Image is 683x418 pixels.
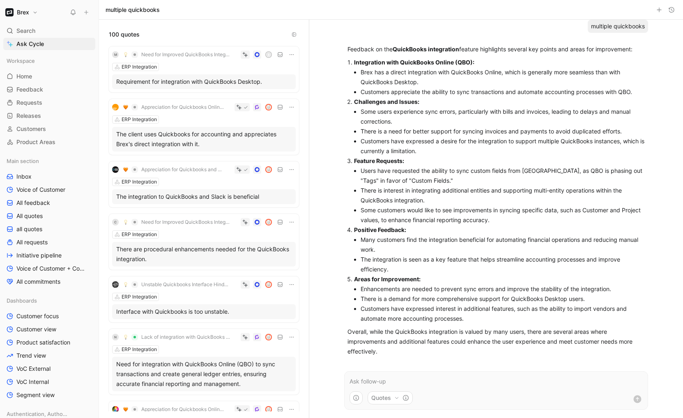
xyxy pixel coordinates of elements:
[3,96,95,109] a: Requests
[116,129,292,149] div: The client uses Quickbooks for accounting and appreciates Brex's direct integration with it.
[122,230,157,239] div: ERP Integration
[3,294,95,401] div: DashboardsCustomer focusCustomer viewProduct satisfactionTrend viewVoC ExternalVoC InternalSegmen...
[3,184,95,196] a: Voice of Customer
[123,407,128,412] img: 🧡
[3,349,95,362] a: Trend view
[16,212,43,220] span: All quotes
[16,186,65,194] span: Voice of Customer
[354,157,404,164] strong: Feature Requests:
[123,220,128,225] img: 💡
[16,351,46,360] span: Trend view
[16,264,87,273] span: Voice of Customer + Commercial NRR Feedback
[266,282,271,287] img: avatar
[16,365,51,373] span: VoC External
[112,281,119,288] img: logo
[7,296,37,305] span: Dashboards
[120,404,227,414] button: 🧡Appreciation for Quickbooks Online Integration
[116,244,292,264] div: There are procedural enhancements needed for the QuickBooks integration.
[361,107,645,126] li: Some users experience sync errors, particularly with bills and invoices, leading to delays and ma...
[120,280,233,289] button: 💡Unstable Quickbooks Interface Hinders User Experience
[123,167,128,172] img: 🧡
[3,7,40,18] button: BrexBrex
[3,310,95,322] a: Customer focus
[16,125,46,133] span: Customers
[3,38,95,50] a: Ask Cycle
[112,219,119,225] div: C
[361,255,645,274] li: The integration is seen as a key feature that helps streamline accounting processes and improve e...
[368,391,413,404] button: Quotes
[141,104,224,110] span: Appreciation for Quickbooks Online Integration
[361,87,645,97] li: Customers appreciate the ability to sync transactions and automate accounting processes with QBO.
[266,52,271,57] div: B
[3,123,95,135] a: Customers
[354,59,474,66] strong: Integration with QuickBooks Online (QBO):
[120,102,227,112] button: 🧡Appreciation for Quickbooks Online Integration
[123,335,128,340] img: 💡
[588,20,648,33] div: multiple quickbooks
[123,105,128,110] img: 🧡
[3,262,95,275] a: Voice of Customer + Commercial NRR Feedback
[361,126,645,136] li: There is a need for better support for syncing invoices and payments to avoid duplicated efforts.
[116,307,292,317] div: Interface with Quickbooks is too unstable.
[16,225,42,233] span: all quotes
[7,57,35,65] span: Workspace
[3,389,95,401] a: Segment view
[112,406,119,413] img: logo
[354,226,406,233] strong: Positive Feedback:
[361,205,645,225] li: Some customers would like to see improvements in syncing specific data, such as Customer and Proj...
[266,105,271,110] img: avatar
[3,249,95,262] a: Initiative pipeline
[16,26,35,36] span: Search
[120,217,233,227] button: 💡Need for Improved QuickBooks Integration Procedures
[3,55,95,67] div: Workspace
[116,359,292,389] div: Need for integration with QuickBooks Online (QBO) to sync transactions and create general ledger ...
[112,166,119,173] img: logo
[122,178,157,186] div: ERP Integration
[16,172,32,181] span: Inbox
[141,406,224,413] span: Appreciation for Quickbooks Online Integration
[266,407,271,412] img: avatar
[109,30,140,39] span: 100 quotes
[7,410,68,418] span: Authentication, Authorization & Auditing
[361,186,645,205] li: There is interest in integrating additional entities and supporting multi-entity operations withi...
[122,115,157,124] div: ERP Integration
[141,281,230,288] span: Unstable Quickbooks Interface Hinders User Experience
[16,391,55,399] span: Segment view
[112,51,119,58] div: M
[354,98,419,105] strong: Challenges and Issues:
[120,165,227,175] button: 🧡Appreciation for Quickbooks and Slack Integration
[3,70,95,83] a: Home
[361,304,645,324] li: Customers have expressed interest in additional features, such as the ability to import vendors a...
[7,157,39,165] span: Main section
[3,236,95,248] a: All requests
[3,363,95,375] a: VoC External
[3,376,95,388] a: VoC Internal
[3,197,95,209] a: All feedback
[120,332,233,342] button: 💡Lack of integration with QuickBooks Online for transaction syncing and ledger creation
[16,99,42,107] span: Requests
[16,338,70,347] span: Product satisfaction
[266,335,271,340] img: avatar
[16,325,56,333] span: Customer view
[16,312,59,320] span: Customer focus
[16,85,43,94] span: Feedback
[123,52,128,57] img: 💡
[347,327,645,356] p: Overall, while the QuickBooks integration is valued by many users, there are several areas where ...
[266,220,271,225] img: avatar
[16,251,62,260] span: Initiative pipeline
[116,77,292,87] div: Requirement for integration with QuickBooks Desktop.
[16,199,50,207] span: All feedback
[141,166,224,173] span: Appreciation for Quickbooks and Slack Integration
[16,138,55,146] span: Product Areas
[16,39,44,49] span: Ask Cycle
[122,345,157,354] div: ERP Integration
[3,155,95,167] div: Main section
[3,136,95,148] a: Product Areas
[3,223,95,235] a: all quotes
[123,282,128,287] img: 💡
[393,46,459,53] strong: QuickBooks integration
[16,112,41,120] span: Releases
[354,276,421,282] strong: Areas for Improvement:
[16,238,48,246] span: All requests
[266,167,271,172] img: avatar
